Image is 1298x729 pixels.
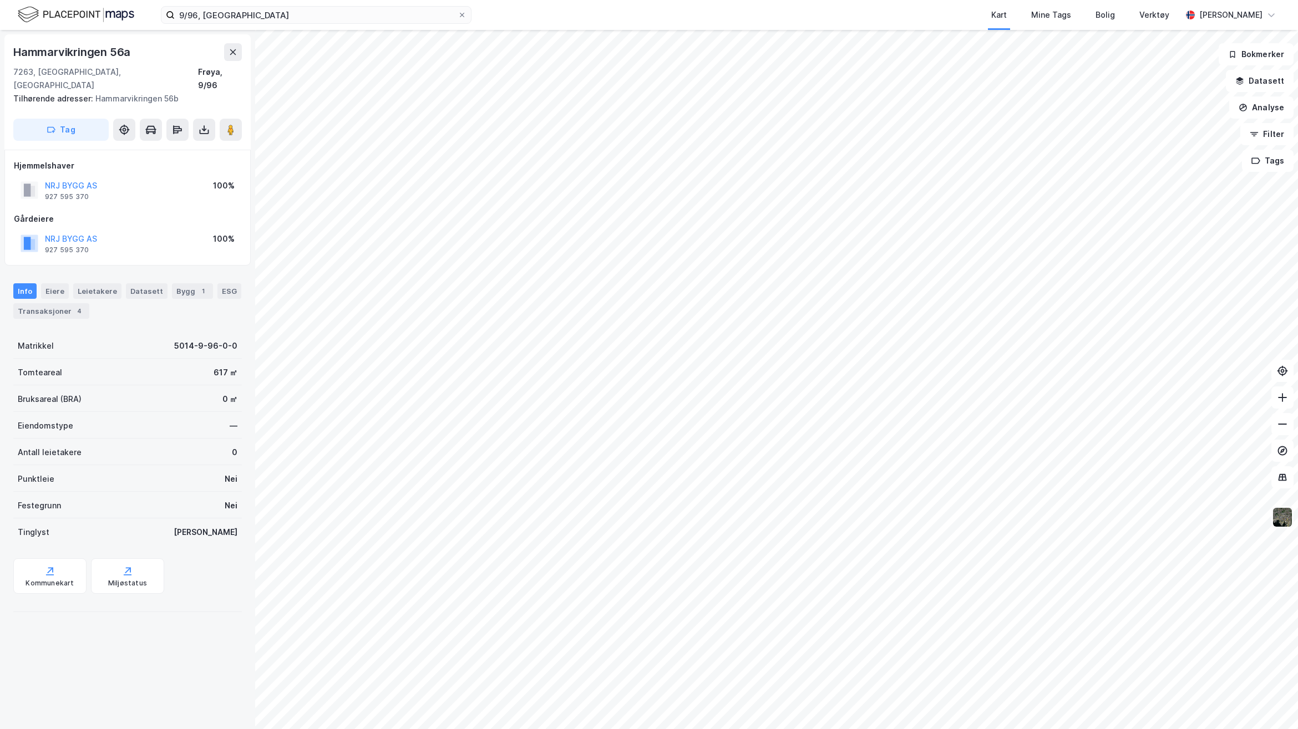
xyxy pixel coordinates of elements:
div: Tomteareal [18,366,62,379]
div: Antall leietakere [18,446,82,459]
div: 0 ㎡ [222,392,237,406]
div: Mine Tags [1031,8,1071,22]
div: Bruksareal (BRA) [18,392,82,406]
button: Analyse [1229,96,1294,119]
div: Eiere [41,283,69,299]
div: Frøya, 9/96 [198,65,242,92]
div: Nei [225,472,237,486]
div: Kommunekart [26,579,74,588]
button: Datasett [1226,70,1294,92]
div: Tinglyst [18,526,49,539]
div: Bolig [1096,8,1115,22]
div: Datasett [126,283,168,299]
div: 927 595 370 [45,246,89,254]
div: [PERSON_NAME] [1199,8,1262,22]
div: Festegrunn [18,499,61,512]
div: Kontrollprogram for chat [1243,676,1298,729]
div: 5014-9-96-0-0 [174,339,237,353]
div: 1 [197,286,209,297]
img: 9k= [1272,507,1293,528]
div: 100% [213,179,235,192]
div: Eiendomstype [18,419,73,432]
div: Kart [991,8,1007,22]
div: 100% [213,232,235,246]
div: 927 595 370 [45,192,89,201]
div: 7263, [GEOGRAPHIC_DATA], [GEOGRAPHIC_DATA] [13,65,198,92]
div: Bygg [172,283,213,299]
button: Tags [1242,150,1294,172]
div: Miljøstatus [108,579,147,588]
span: Tilhørende adresser: [13,94,95,103]
iframe: Chat Widget [1243,676,1298,729]
button: Bokmerker [1219,43,1294,65]
div: Verktøy [1139,8,1169,22]
input: Søk på adresse, matrikkel, gårdeiere, leietakere eller personer [175,7,458,23]
div: 0 [232,446,237,459]
div: — [230,419,237,432]
button: Filter [1240,123,1294,145]
div: Transaksjoner [13,303,89,319]
div: Hammarvikringen 56b [13,92,233,105]
div: 617 ㎡ [214,366,237,379]
div: Leietakere [73,283,121,299]
div: Hjemmelshaver [14,159,241,172]
div: Punktleie [18,472,54,486]
div: 4 [74,305,85,317]
div: Hammarvikringen 56a [13,43,133,61]
div: Info [13,283,37,299]
div: Gårdeiere [14,212,241,226]
div: Matrikkel [18,339,54,353]
div: [PERSON_NAME] [174,526,237,539]
div: ESG [217,283,241,299]
div: Nei [225,499,237,512]
img: logo.f888ab2527a4732fd821a326f86c7f29.svg [18,5,134,24]
button: Tag [13,119,109,141]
